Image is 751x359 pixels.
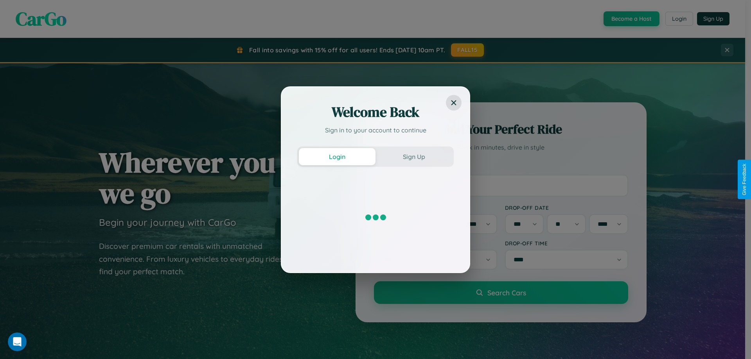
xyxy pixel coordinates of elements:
p: Sign in to your account to continue [297,125,454,135]
iframe: Intercom live chat [8,332,27,351]
div: Give Feedback [742,164,747,195]
h2: Welcome Back [297,103,454,121]
button: Sign Up [375,148,452,165]
button: Login [299,148,375,165]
